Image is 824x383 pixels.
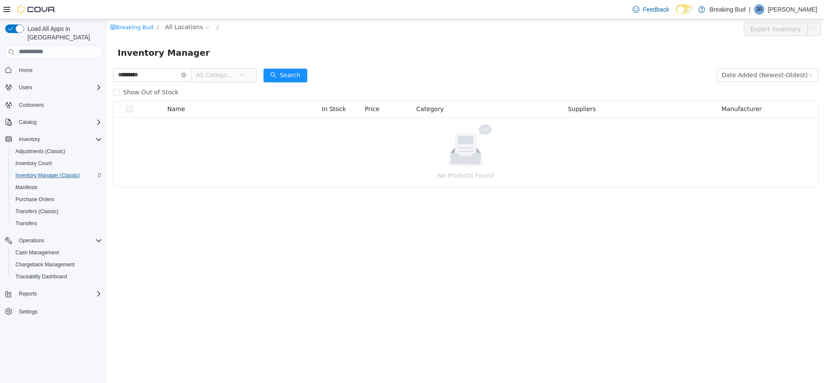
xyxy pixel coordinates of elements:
[9,205,106,217] button: Transfers (Classic)
[12,218,102,229] span: Transfers
[15,117,102,127] span: Catalog
[749,4,751,15] p: |
[460,86,488,93] span: Suppliers
[10,27,108,40] span: Inventory Manager
[15,289,102,299] span: Reports
[2,305,106,317] button: Settings
[701,53,706,59] i: icon: down
[15,235,102,246] span: Operations
[12,146,69,157] a: Adjustments (Classic)
[12,259,78,270] a: Chargeback Management
[768,4,817,15] p: [PERSON_NAME]
[19,67,33,74] span: Home
[9,271,106,283] button: Traceabilty Dashboard
[12,271,70,282] a: Traceabilty Dashboard
[709,4,745,15] p: Breaking Bud
[12,218,40,229] a: Transfers
[15,82,36,93] button: Users
[2,288,106,300] button: Reports
[15,100,102,110] span: Customers
[12,247,102,258] span: Cash Management
[60,86,78,93] span: Name
[9,181,106,193] button: Manifests
[12,182,102,193] span: Manifests
[15,65,36,75] a: Home
[132,53,137,59] i: icon: down
[19,102,44,109] span: Customers
[615,49,700,62] div: Date Added (Newest-Oldest)
[12,247,62,258] a: Cash Management
[15,208,58,215] span: Transfers (Classic)
[676,5,694,14] input: Dark Mode
[15,134,43,145] button: Inventory
[15,273,67,280] span: Traceabilty Dashboard
[3,5,9,11] i: icon: shop
[19,119,36,126] span: Catalog
[2,64,106,76] button: Home
[58,3,96,12] span: All Locations
[2,133,106,145] button: Inventory
[629,1,673,18] a: Feedback
[5,60,102,340] nav: Complex example
[19,84,32,91] span: Users
[636,3,700,17] button: Export Inventory
[15,306,102,317] span: Settings
[12,206,62,217] a: Transfers (Classic)
[215,86,239,93] span: In Stock
[15,220,37,227] span: Transfers
[614,86,654,93] span: Manufacturer
[2,81,106,93] button: Users
[12,182,41,193] a: Manifests
[19,136,40,143] span: Inventory
[257,86,272,93] span: Price
[15,196,55,203] span: Purchase Orders
[15,307,41,317] a: Settings
[15,249,59,256] span: Cash Management
[756,4,763,15] span: JR
[9,259,106,271] button: Chargeback Management
[12,206,102,217] span: Transfers (Classic)
[9,145,106,157] button: Adjustments (Classic)
[74,53,79,58] i: icon: close-circle
[12,69,75,76] span: Show Out of Stock
[12,158,55,169] a: Inventory Count
[15,160,52,167] span: Inventory Count
[2,99,106,111] button: Customers
[15,235,48,246] button: Operations
[9,193,106,205] button: Purchase Orders
[754,4,764,15] div: Josue Reyes
[9,157,106,169] button: Inventory Count
[9,217,106,229] button: Transfers
[12,259,102,270] span: Chargeback Management
[15,82,102,93] span: Users
[700,3,714,17] button: icon: ellipsis
[309,86,336,93] span: Category
[15,172,80,179] span: Inventory Manager (Classic)
[12,158,102,169] span: Inventory Count
[24,24,102,42] span: Load All Apps in [GEOGRAPHIC_DATA]
[12,194,102,205] span: Purchase Orders
[9,169,106,181] button: Inventory Manager (Classic)
[2,116,106,128] button: Catalog
[19,308,37,315] span: Settings
[19,290,37,297] span: Reports
[15,65,102,75] span: Home
[16,151,700,161] p: No Products Found
[643,5,669,14] span: Feedback
[15,289,40,299] button: Reports
[9,247,106,259] button: Cash Management
[12,170,83,181] a: Inventory Manager (Classic)
[15,117,40,127] button: Catalog
[15,261,75,268] span: Chargeback Management
[2,235,106,247] button: Operations
[12,194,58,205] a: Purchase Orders
[19,237,44,244] span: Operations
[12,170,102,181] span: Inventory Manager (Classic)
[109,5,111,11] span: /
[12,146,102,157] span: Adjustments (Classic)
[156,49,200,63] button: icon: searchSearch
[15,100,47,110] a: Customers
[15,184,37,191] span: Manifests
[15,134,102,145] span: Inventory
